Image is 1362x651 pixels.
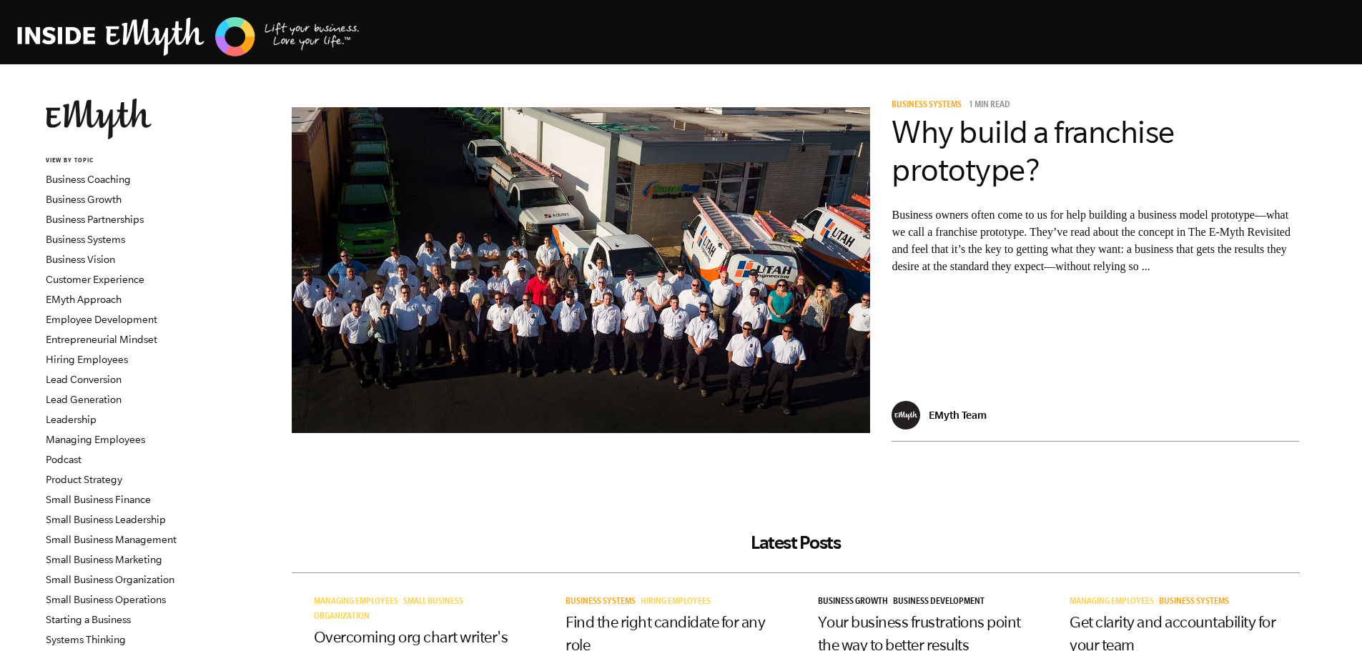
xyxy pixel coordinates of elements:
[46,434,145,445] a: Managing Employees
[1070,597,1154,607] span: Managing Employees
[314,597,398,607] span: Managing Employees
[46,594,166,605] a: Small Business Operations
[46,294,122,305] a: EMyth Approach
[892,101,962,111] span: Business Systems
[46,614,131,625] a: Starting a Business
[892,101,967,111] a: Business Systems
[641,597,711,607] span: Hiring Employees
[46,354,128,365] a: Hiring Employees
[17,15,360,59] img: EMyth Business Coaching
[46,414,97,425] a: Leadership
[929,409,987,421] p: EMyth Team
[892,207,1299,275] p: Business owners often come to us for help building a business model prototype—what we call a fran...
[46,554,162,565] a: Small Business Marketing
[46,494,151,505] a: Small Business Finance
[46,99,152,139] img: EMyth
[46,374,122,385] a: Lead Conversion
[292,107,871,433] img: business model prototype
[46,194,122,205] a: Business Growth
[46,474,122,485] a: Product Strategy
[641,597,716,607] a: Hiring Employees
[46,534,177,545] a: Small Business Management
[893,597,990,607] a: Business Development
[46,574,174,585] a: Small Business Organization
[818,597,888,607] span: Business Growth
[818,597,893,607] a: Business Growth
[314,597,403,607] a: Managing Employees
[566,597,636,607] span: Business Systems
[292,532,1300,553] h2: Latest Posts
[1070,597,1159,607] a: Managing Employees
[892,114,1175,187] a: Why build a franchise prototype?
[46,454,82,465] a: Podcast
[892,401,920,429] img: EMyth Team - EMyth
[314,597,463,622] a: Small Business Organization
[1159,597,1229,607] span: Business Systems
[46,334,157,345] a: Entrepreneurial Mindset
[46,274,144,285] a: Customer Experience
[1291,582,1362,651] iframe: Chat Widget
[566,597,641,607] a: Business Systems
[46,214,144,225] a: Business Partnerships
[893,597,985,607] span: Business Development
[46,634,126,645] a: Systems Thinking
[46,174,131,185] a: Business Coaching
[46,254,115,265] a: Business Vision
[46,234,125,245] a: Business Systems
[46,314,157,325] a: Employee Development
[1159,597,1234,607] a: Business Systems
[46,514,166,525] a: Small Business Leadership
[46,156,218,166] h6: VIEW BY TOPIC
[969,101,1010,111] p: 1 min read
[46,394,122,405] a: Lead Generation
